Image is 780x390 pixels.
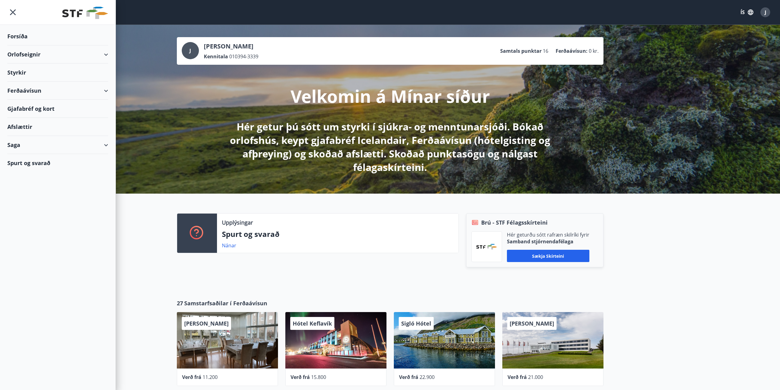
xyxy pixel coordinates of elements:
div: Afslættir [7,118,108,136]
p: Velkomin á Mínar síður [291,84,490,108]
span: Samstarfsaðilar í Ferðaávísun [184,299,267,307]
span: 21.000 [528,374,543,380]
img: vjCaq2fThgY3EUYqSgpjEiBg6WP39ov69hlhuPVN.png [476,244,497,249]
img: union_logo [62,7,108,19]
div: Forsíða [7,27,108,45]
p: Samtals punktar [500,48,542,54]
span: Brú - STF Félagsskírteini [481,218,548,226]
div: Ferðaávísun [7,82,108,100]
span: [PERSON_NAME] [184,320,229,327]
span: 11.200 [203,374,218,380]
p: Ferðaávísun : [556,48,588,54]
span: Hótel Keflavík [293,320,332,327]
p: Kennitala [204,53,228,60]
span: 0 kr. [589,48,599,54]
p: [PERSON_NAME] [204,42,258,51]
span: Verð frá [399,374,418,380]
span: 15.800 [311,374,326,380]
span: J [189,47,191,54]
span: Verð frá [508,374,527,380]
span: Sigló Hótel [401,320,431,327]
span: J [765,9,766,16]
span: 010394-3339 [229,53,258,60]
button: Sækja skírteini [507,250,589,262]
span: 22.900 [420,374,435,380]
div: Spurt og svarað [7,154,108,172]
div: Saga [7,136,108,154]
p: Spurt og svarað [222,229,454,239]
span: Verð frá [182,374,201,380]
div: Orlofseignir [7,45,108,64]
span: 16 [543,48,548,54]
button: ÍS [737,7,757,18]
span: [PERSON_NAME] [510,320,554,327]
button: J [758,5,773,20]
span: Verð frá [291,374,310,380]
p: Hér getur þú sótt um styrki í sjúkra- og menntunarsjóði. Bókað orlofshús, keypt gjafabréf Iceland... [228,120,552,174]
div: Styrkir [7,64,108,82]
a: Nánar [222,242,236,249]
p: Hér geturðu sótt rafræn skilríki fyrir [507,231,589,238]
span: 27 [177,299,183,307]
p: Samband stjórnendafélaga [507,238,589,245]
div: Gjafabréf og kort [7,100,108,118]
p: Upplýsingar [222,218,253,226]
button: menu [7,7,18,18]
